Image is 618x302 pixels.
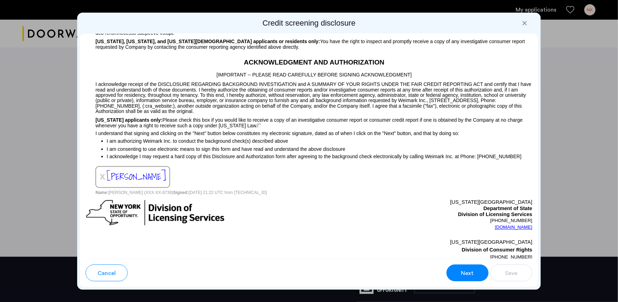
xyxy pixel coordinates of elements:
p: [US_STATE][GEOGRAPHIC_DATA] [309,239,532,246]
p: I acknowledge I may request a hard copy of this Disclosure and Authorization form after agreeing ... [107,153,532,159]
span: Cancel [98,269,116,277]
p: I am consenting to use electronic means to sign this form and have read and understand the above ... [107,145,532,153]
a: [DOMAIN_NAME] [495,224,532,231]
button: button [86,264,128,281]
span: Save [505,269,517,277]
p: Department of State [309,206,532,212]
p: [IMPORTANT -- PLEASE READ CAREFULLY BEFORE SIGNING ACKNOWLEDGMENT] [86,67,532,79]
p: You have the right to inspect and promptly receive a copy of any investigative consumer report re... [86,36,532,50]
span: Name: [95,190,108,195]
p: [PHONE_NUMBER] [309,218,532,224]
span: [US_STATE], [US_STATE], and [US_STATE][DEMOGRAPHIC_DATA] applicants or residents only: [95,39,320,44]
p: I acknowledge receipt of the DISCLOSURE REGARDING BACKGROUND INVESTIGATION and A SUMMARY OF YOUR ... [86,79,532,114]
button: button [446,264,489,281]
h2: Credit screening disclosure [80,18,538,28]
p: [PHONE_NUMBER] [309,254,532,261]
p: Please check this box if you would like to receive a copy of an investigative consumer report or ... [86,114,532,129]
span: x [100,171,105,182]
span: [PERSON_NAME] [107,170,166,184]
p: I am authorizing Weimark Inc. to conduct the background check(s) described above [107,136,532,145]
span: [US_STATE] applicants only: [95,117,162,123]
span: Signed: [173,190,189,195]
span: Next [461,269,474,277]
img: new-york-logo.png [86,200,225,227]
p: Division of Licensing Services [309,212,532,218]
p: I understand that signing and clicking on the "Next" button below constitutes my electronic signa... [86,128,532,136]
p: [PERSON_NAME] (XXX-XX-8739) [DATE] 21:22 UTC from [TECHNICAL_ID] [86,188,532,196]
p: [US_STATE][GEOGRAPHIC_DATA] [309,200,532,206]
p: Division of Consumer Rights [309,246,532,254]
button: button [490,264,532,281]
img: 4LAxfPwtD6BVinC2vKR9tPz10Xbrctccj4YAocJUAAAAASUVORK5CYIIA [257,124,261,127]
h2: ACKNOWLEDGMENT AND AUTHORIZATION [86,58,532,68]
